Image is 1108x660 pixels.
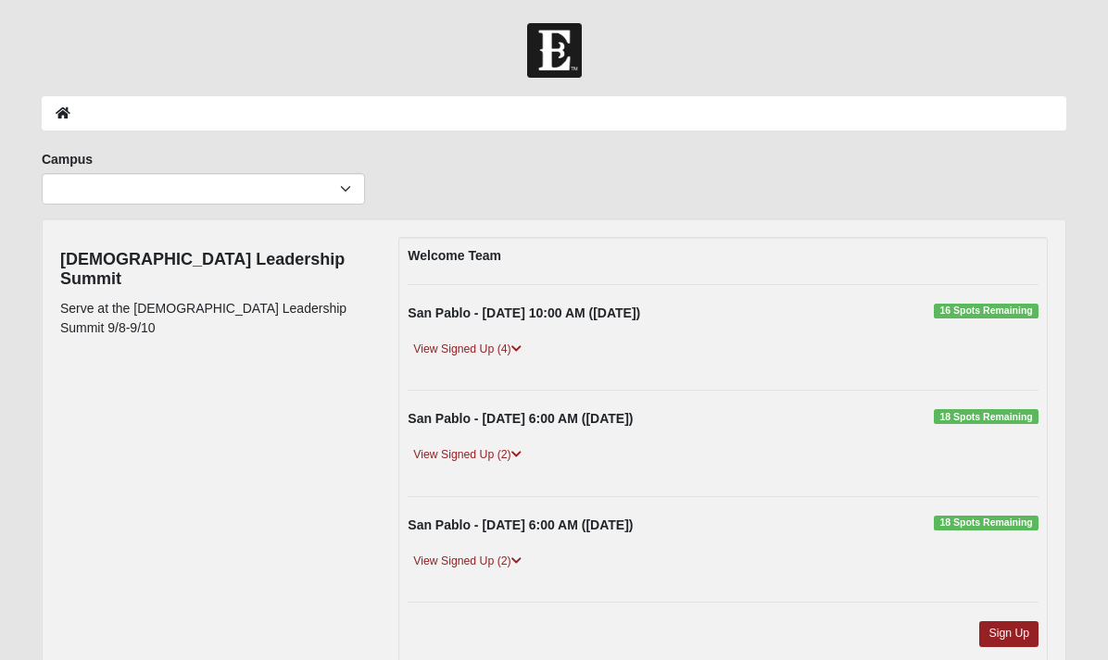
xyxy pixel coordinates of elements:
a: Sign Up [979,621,1039,646]
strong: San Pablo - [DATE] 10:00 AM ([DATE]) [408,305,640,320]
span: 18 Spots Remaining [934,516,1039,530]
strong: San Pablo - [DATE] 6:00 AM ([DATE]) [408,517,633,532]
strong: San Pablo - [DATE] 6:00 AM ([DATE]) [408,411,633,426]
a: View Signed Up (2) [408,552,526,571]
h4: [DEMOGRAPHIC_DATA] Leadership Summit [60,250,371,290]
strong: Welcome Team [408,248,501,263]
a: View Signed Up (4) [408,340,526,359]
p: Serve at the [DEMOGRAPHIC_DATA] Leadership Summit 9/8-9/10 [60,299,371,338]
img: Church of Eleven22 Logo [527,23,582,78]
span: 16 Spots Remaining [934,304,1039,318]
label: Campus [42,150,93,168]
a: View Signed Up (2) [408,445,526,465]
span: 18 Spots Remaining [934,409,1039,424]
